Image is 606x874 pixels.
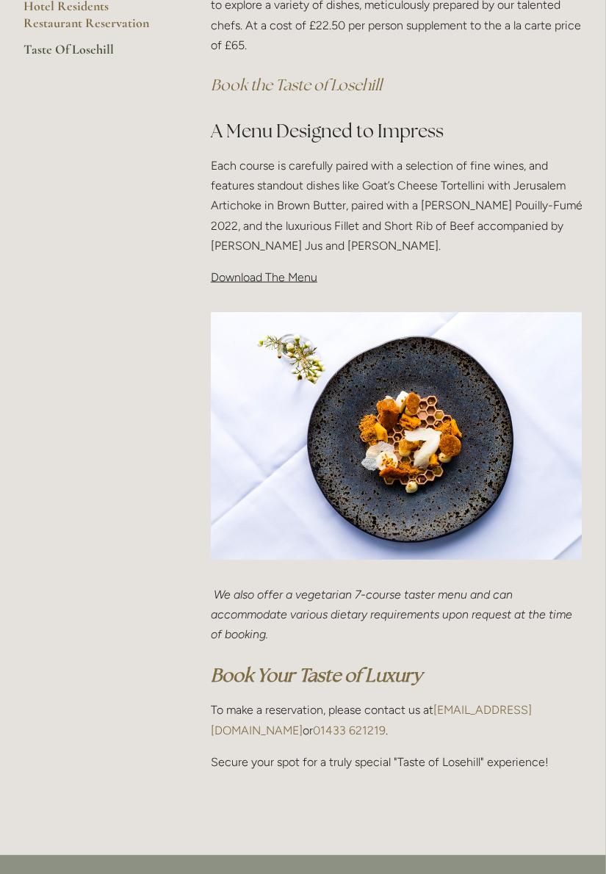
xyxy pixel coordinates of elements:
p: To make a reservation, please contact us at or . [211,701,582,740]
p: Each course is carefully paired with a selection of fine wines, and features standout dishes like... [211,156,582,256]
a: Book Your Taste of Luxury [211,664,422,687]
span: Download The Menu [211,270,317,284]
a: 01433 621219 [313,724,386,738]
a: Book the Taste of Losehill [211,75,382,95]
h2: A Menu Designed to Impress [211,118,582,144]
p: Secure your spot for a truly special "Taste of Losehill" experience! [211,753,582,773]
em: We also offer a vegetarian 7-course taster menu and can accommodate various dietary requirements ... [211,588,575,642]
a: Taste Of Losehill [24,41,164,68]
a: [EMAIL_ADDRESS][DOMAIN_NAME] [211,704,532,737]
